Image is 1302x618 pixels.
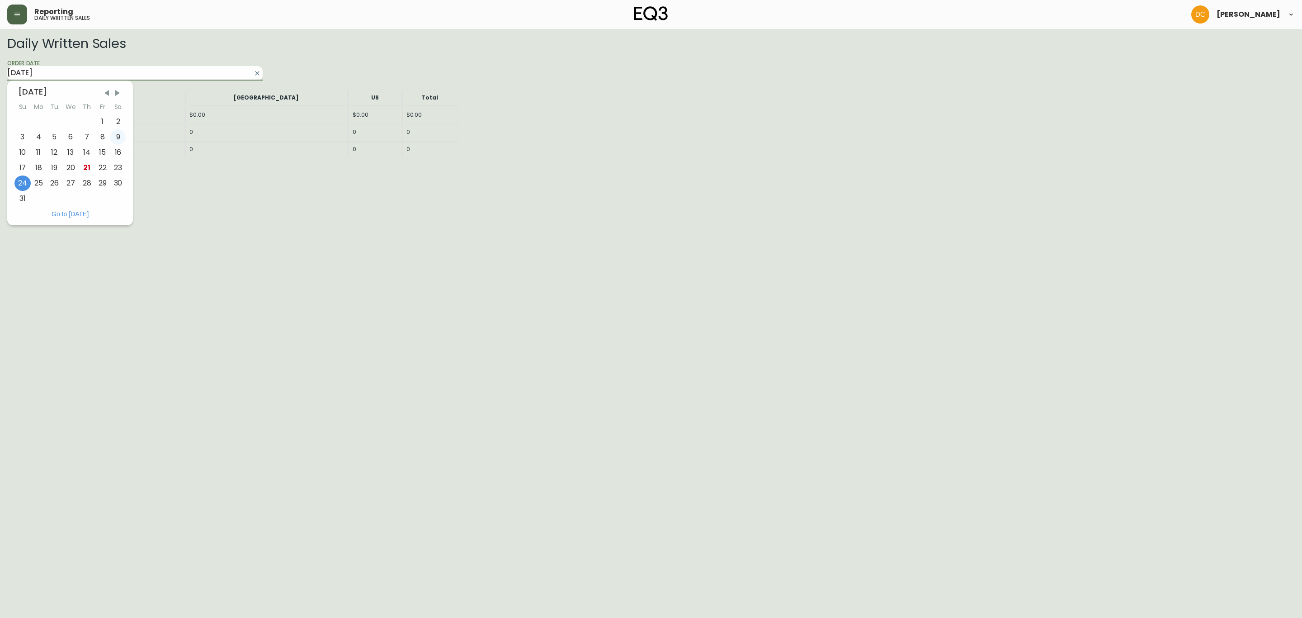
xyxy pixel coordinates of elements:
[62,176,79,191] div: Wed Aug 27 2025
[79,129,95,145] div: Thu Aug 07 2025
[95,114,110,129] div: Fri Aug 01 2025
[185,141,348,157] td: 0
[185,107,348,123] td: $0.00
[402,124,457,140] td: 0
[79,176,95,191] div: Thu Aug 28 2025
[62,145,79,160] div: Wed Aug 13 2025
[95,129,110,145] div: Fri Aug 08 2025
[95,160,110,176] div: Fri Aug 22 2025
[95,176,110,191] div: Fri Aug 29 2025
[31,129,47,145] div: Mon Aug 04 2025
[19,102,27,111] abbr: Sunday
[113,89,122,98] span: Next Month
[1191,5,1209,24] img: 7eb451d6983258353faa3212700b340b
[47,160,62,176] div: Tue Aug 19 2025
[7,36,788,51] h2: Daily Written Sales
[34,102,43,111] abbr: Monday
[349,124,401,140] td: 0
[110,129,126,145] div: Sat Aug 09 2025
[31,160,47,176] div: Mon Aug 18 2025
[402,90,457,106] th: Total
[34,15,90,21] h5: daily written sales
[34,8,73,15] span: Reporting
[31,145,47,160] div: Mon Aug 11 2025
[110,145,126,160] div: Sat Aug 16 2025
[66,102,76,111] abbr: Wednesday
[14,129,31,145] div: Sun Aug 03 2025
[7,36,1295,175] div: No Results
[402,107,457,123] td: $0.00
[47,129,62,145] div: Tue Aug 05 2025
[31,176,47,191] div: Mon Aug 25 2025
[110,160,126,176] div: Sat Aug 23 2025
[102,89,111,98] span: Previous Month
[62,129,79,145] div: Wed Aug 06 2025
[7,66,248,81] input: mm/dd/yyyy
[14,191,31,206] div: Sun Aug 31 2025
[114,102,122,111] abbr: Saturday
[14,176,31,191] div: Sun Aug 24 2025
[349,141,401,157] td: 0
[62,160,79,176] div: Wed Aug 20 2025
[110,114,126,129] div: Sat Aug 02 2025
[47,176,62,191] div: Tue Aug 26 2025
[185,90,348,106] th: [GEOGRAPHIC_DATA]
[83,102,91,111] abbr: Thursday
[79,160,95,176] div: Thu Aug 21 2025
[100,102,105,111] abbr: Friday
[14,160,31,176] div: Sun Aug 17 2025
[110,176,126,191] div: Sat Aug 30 2025
[402,141,457,157] td: 0
[47,145,62,160] div: Tue Aug 12 2025
[14,145,31,160] div: Sun Aug 10 2025
[50,102,58,111] abbr: Tuesday
[634,6,668,21] img: logo
[185,124,348,140] td: 0
[49,210,91,218] button: Go to Today
[79,145,95,160] div: Thu Aug 14 2025
[1217,11,1280,18] span: [PERSON_NAME]
[349,107,401,123] td: $0.00
[95,145,110,160] div: Fri Aug 15 2025
[349,90,401,106] th: US
[18,88,122,96] div: [DATE]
